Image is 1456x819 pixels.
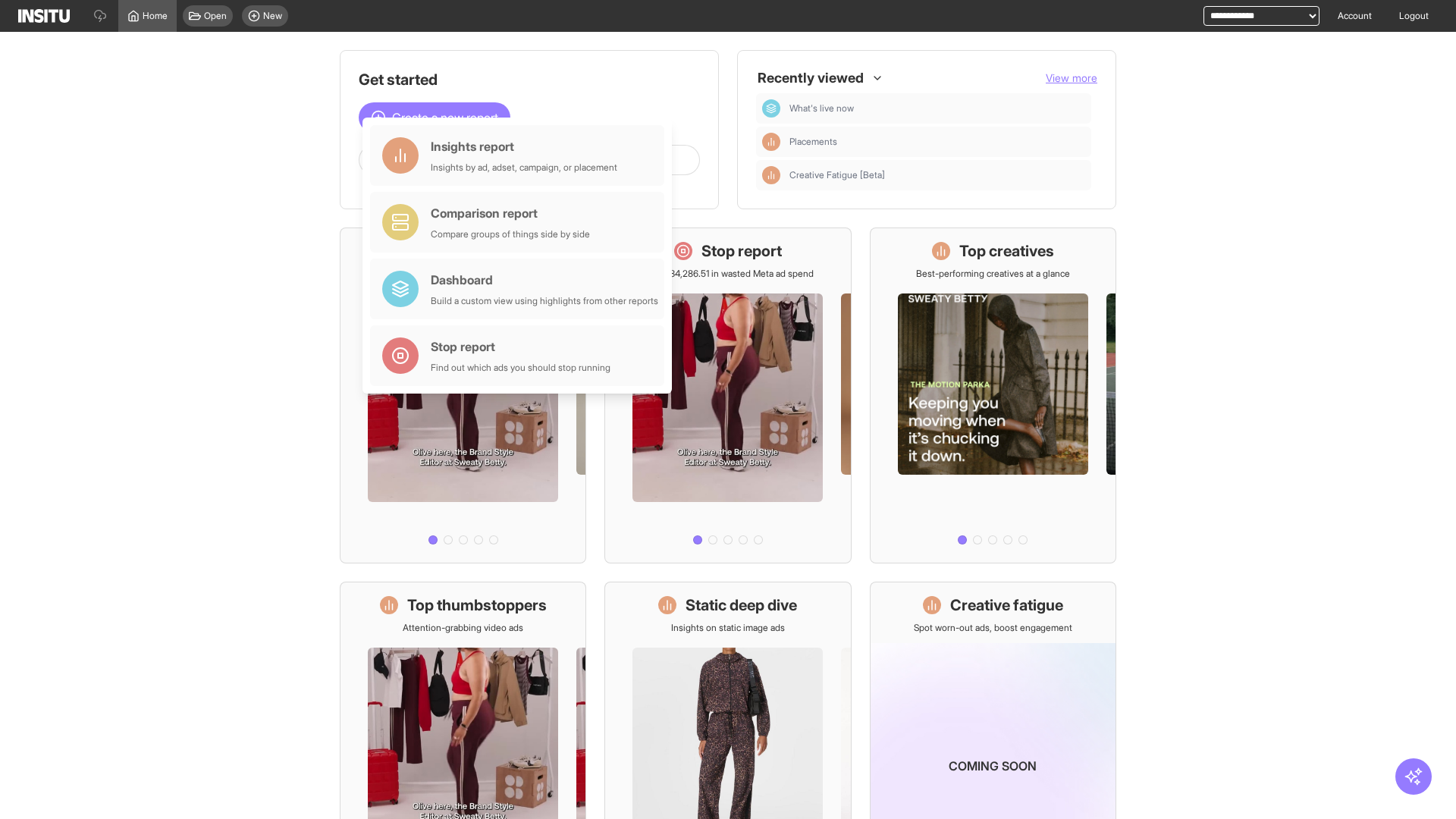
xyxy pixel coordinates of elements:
div: Insights report [431,137,617,155]
span: Creative Fatigue [Beta] [789,169,885,181]
span: View more [1046,71,1097,84]
h1: Stop report [701,240,782,262]
a: What's live nowSee all active ads instantly [340,227,586,563]
p: Best-performing creatives at a glance [916,268,1070,280]
h1: Static deep dive [686,595,797,616]
span: Creative Fatigue [Beta] [789,169,1085,181]
a: Stop reportSave £34,286.51 in wasted Meta ad spend [604,227,851,563]
span: Create a new report [392,108,498,127]
button: View more [1046,71,1097,86]
span: Placements [789,136,837,148]
span: Home [143,10,168,22]
span: Open [204,10,227,22]
button: Create a new report [359,102,510,133]
div: Insights [762,166,780,184]
div: Stop report [431,337,610,356]
div: Find out which ads you should stop running [431,362,610,374]
p: Attention-grabbing video ads [403,622,523,634]
h1: Get started [359,69,700,90]
div: Insights by ad, adset, campaign, or placement [431,162,617,174]
div: Dashboard [762,99,780,118]
p: Insights on static image ads [671,622,785,634]
span: New [263,10,282,22]
a: Top creativesBest-performing creatives at a glance [870,227,1116,563]
div: Comparison report [431,204,590,222]
div: Dashboard [431,271,658,289]
h1: Top creatives [959,240,1054,262]
span: Placements [789,136,1085,148]
p: Save £34,286.51 in wasted Meta ad spend [642,268,814,280]
span: What's live now [789,102,854,115]
h1: Top thumbstoppers [407,595,547,616]
div: Compare groups of things side by side [431,228,590,240]
div: Insights [762,133,780,151]
span: What's live now [789,102,1085,115]
div: Build a custom view using highlights from other reports [431,295,658,307]
img: Logo [18,9,70,23]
